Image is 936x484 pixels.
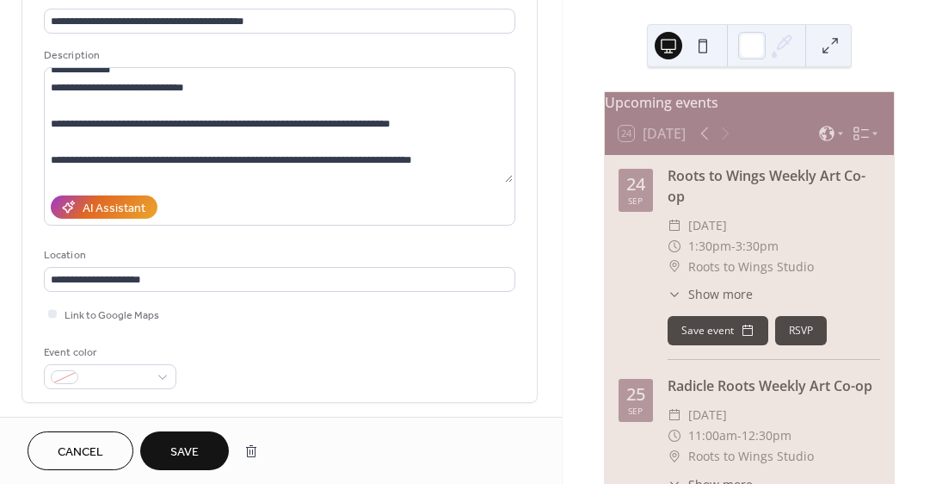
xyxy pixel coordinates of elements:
span: Cancel [58,444,103,462]
div: AI Assistant [83,200,145,218]
div: ​ [668,285,681,303]
span: Save [170,444,199,462]
span: - [731,236,736,257]
div: ​ [668,446,681,467]
span: 12:30pm [742,425,791,446]
div: 25 [626,386,645,403]
span: Show more [688,285,753,303]
div: ​ [668,257,681,277]
div: ​ [668,425,681,446]
div: ​ [668,405,681,425]
span: 1:30pm [688,236,731,257]
button: AI Assistant [51,195,157,219]
button: Save [140,431,229,470]
button: Cancel [28,431,133,470]
div: Upcoming events [605,92,894,113]
div: Event color [44,344,173,362]
div: Sep [628,406,643,415]
div: Radicle Roots Weekly Art Co-op [668,375,880,396]
button: RSVP [775,316,827,345]
span: Roots to Wings Studio [688,257,814,277]
div: Roots to Wings Weekly Art Co-op [668,165,880,207]
span: [DATE] [688,215,727,236]
div: ​ [668,236,681,257]
span: - [737,425,742,446]
div: 24 [626,176,645,193]
span: 3:30pm [736,236,779,257]
div: ​ [668,215,681,236]
div: Description [44,47,512,65]
span: Link to Google Maps [65,307,159,325]
span: 11:00am [688,425,737,446]
div: Sep [628,196,643,205]
button: ​Show more [668,285,753,303]
button: Save event [668,316,768,345]
span: Roots to Wings Studio [688,446,814,467]
div: Location [44,246,512,264]
span: [DATE] [688,405,727,425]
